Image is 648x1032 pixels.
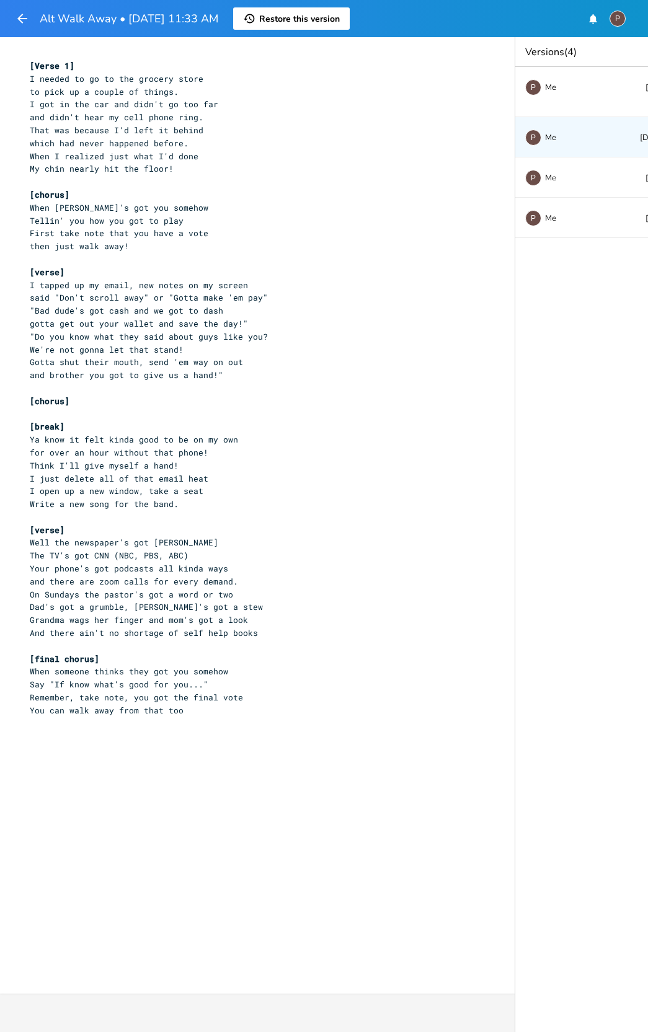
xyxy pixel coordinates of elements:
span: [verse] [30,524,64,536]
span: and there are zoom calls for every demand. [30,576,238,587]
span: Tellin' you how you got to play [30,215,184,226]
span: [verse] [30,267,64,278]
span: Your phone's got podcasts all kinda ways [30,563,228,574]
span: and didn't hear my cell phone ring. [30,112,203,123]
span: Well the newspaper's got [PERSON_NAME] [30,537,218,548]
h1: Alt Walk Away • [DATE] 11:33 AM [40,13,218,24]
span: [chorus] [30,189,69,200]
span: I needed to go to the grocery store [30,73,203,84]
span: [Verse 1] [30,60,74,71]
div: Paul H [525,79,541,95]
span: [final chorus] [30,653,99,664]
span: Say "If know what's good for you..." [30,679,208,690]
span: I tapped up my email, new notes on my screen [30,280,248,291]
span: Gotta shut their mouth, send 'em way on out [30,356,243,368]
span: "Bad dude's got cash and we got to dash [30,305,223,316]
span: Remember, take note, you got the final vote [30,692,243,703]
span: When I realized just what I'd done [30,151,198,162]
span: to pick up a couple of things. [30,86,179,97]
span: On Sundays the pastor's got a word or two [30,589,233,600]
span: When someone thinks they got you somehow [30,666,228,677]
span: then just walk away! [30,240,129,252]
span: Me [545,133,556,142]
button: Restore this version [233,7,350,30]
span: Me [545,174,556,182]
span: You can walk away from that too [30,705,184,716]
button: P [610,4,626,33]
span: said "Don't scroll away" or "Gotta make 'em pay" [30,292,268,303]
span: gotta get out your wallet and save the day!" [30,318,248,329]
span: Think I'll give myself a hand! [30,460,179,471]
div: Paul H [525,170,541,186]
span: Ya know it felt kinda good to be on my own [30,434,238,445]
span: for over an hour without that phone! [30,447,208,458]
span: Dad's got a grumble, [PERSON_NAME]'s got a stew [30,601,263,612]
span: Me [545,83,556,92]
span: My chin nearly hit the floor! [30,163,174,174]
span: We're not gonna let that stand! [30,344,184,355]
span: I open up a new window, take a seat [30,485,203,496]
span: "Do you know what they said about guys like you? [30,331,268,342]
div: Paul H [610,11,626,27]
span: I just delete all of that email heat [30,473,208,484]
span: When [PERSON_NAME]'s got you somehow [30,202,208,213]
span: Restore this version [259,13,340,25]
span: Grandma wags her finger and mom's got a look [30,614,248,625]
span: The TV's got CNN (NBC, PBS, ABC) [30,550,189,561]
div: Paul H [525,210,541,226]
span: which had never happened before. [30,138,189,149]
span: [break] [30,421,64,432]
span: And there ain't no shortage of self help books [30,627,258,638]
span: and brother you got to give us a hand!" [30,369,223,381]
span: Write a new song for the band. [30,498,179,509]
span: Me [545,214,556,223]
span: First take note that you have a vote [30,227,208,239]
div: Paul H [525,130,541,146]
span: I got in the car and didn't go too far [30,99,218,110]
span: That was because I'd left it behind [30,125,203,136]
span: [chorus] [30,395,69,407]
